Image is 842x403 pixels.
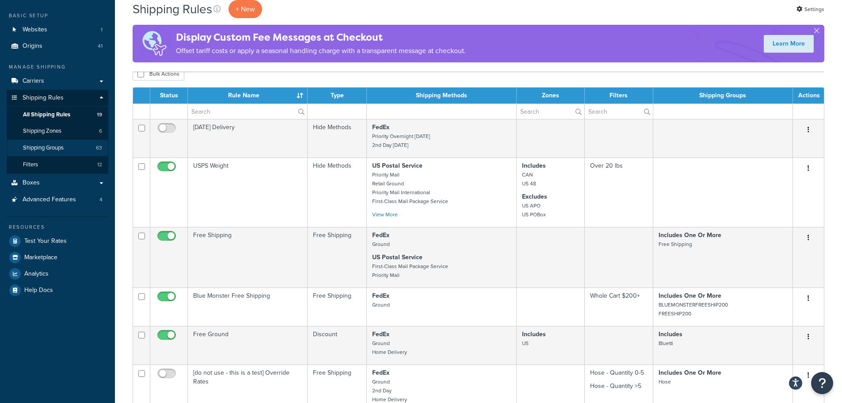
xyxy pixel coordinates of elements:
span: 63 [96,144,102,152]
small: US APO US POBox [522,202,546,219]
th: Status [150,88,188,104]
span: Analytics [24,270,49,278]
p: Offset tariff costs or apply a seasonal handling charge with a transparent message at checkout. [176,45,466,57]
small: US [522,339,529,347]
th: Rule Name : activate to sort column ascending [188,88,308,104]
span: Shipping Groups [23,144,64,152]
small: Ground [372,240,390,248]
input: Search [517,104,584,119]
td: Whole Cart $200+ [585,288,653,326]
a: Shipping Rules [7,90,108,106]
strong: FedEx [372,230,389,240]
li: Shipping Groups [7,140,108,156]
span: Websites [23,26,47,34]
strong: US Postal Service [372,161,423,170]
li: Origins [7,38,108,54]
td: Hide Methods [308,119,367,157]
a: Marketplace [7,249,108,265]
td: [DATE] Delivery [188,119,308,157]
a: Origins 41 [7,38,108,54]
a: Websites 1 [7,22,108,38]
li: Shipping Zones [7,123,108,139]
a: View More [372,211,398,219]
div: Resources [7,223,108,231]
small: Ground [372,301,390,309]
span: 41 [98,42,103,50]
a: Settings [796,3,824,15]
th: Type [308,88,367,104]
strong: Excludes [522,192,547,201]
small: Free Shipping [659,240,692,248]
img: duties-banner-06bc72dcb5fe05cb3f9472aba00be2ae8eb53ab6f0d8bb03d382ba314ac3c341.png [133,25,176,62]
span: Help Docs [24,287,53,294]
span: Shipping Rules [23,94,64,102]
td: Free Ground [188,326,308,365]
li: Filters [7,157,108,173]
a: Boxes [7,175,108,191]
span: 6 [99,127,102,135]
strong: Includes [659,330,682,339]
strong: FedEx [372,291,389,300]
button: Open Resource Center [811,372,833,394]
td: Free Shipping [308,288,367,326]
li: Advanced Features [7,192,108,208]
strong: Includes One Or More [659,230,721,240]
strong: FedEx [372,368,389,377]
a: Filters 12 [7,157,108,173]
button: Bulk Actions [133,67,184,81]
span: 1 [101,26,103,34]
th: Actions [793,88,824,104]
li: All Shipping Rules [7,107,108,123]
strong: FedEx [372,330,389,339]
span: Advanced Features [23,196,76,203]
li: Websites [7,22,108,38]
span: 12 [97,161,102,169]
td: USPS Weight [188,157,308,227]
small: CAN US 48 [522,171,536,188]
strong: Includes One Or More [659,368,721,377]
a: All Shipping Rules 19 [7,107,108,123]
span: Boxes [23,179,40,187]
span: 19 [97,111,102,119]
td: Discount [308,326,367,365]
strong: US Postal Service [372,253,423,262]
th: Zones [517,88,585,104]
span: Test Your Rates [24,238,67,245]
small: BLUEMONSTERFREESHIP200 FREESHIP200 [659,301,728,318]
td: Hide Methods [308,157,367,227]
th: Filters [585,88,653,104]
span: Origins [23,42,42,50]
span: 4 [99,196,103,203]
p: Hose - Quantity >5 [590,382,648,391]
small: Ground Home Delivery [372,339,407,356]
span: All Shipping Rules [23,111,70,119]
span: Filters [23,161,38,169]
div: Manage Shipping [7,63,108,71]
li: Shipping Rules [7,90,108,174]
strong: Includes [522,161,546,170]
td: Free Shipping [308,227,367,288]
small: Priority Mail Retail Ground Priority Mail International First-Class Mail Package Service [372,171,448,205]
span: Shipping Zones [23,127,61,135]
td: Blue Monster Free Shipping [188,288,308,326]
strong: Includes One Or More [659,291,721,300]
small: Priority Overnight [DATE] 2nd Day [DATE] [372,132,430,149]
a: Help Docs [7,282,108,298]
a: Shipping Zones 6 [7,123,108,139]
h1: Shipping Rules [133,0,212,18]
a: Carriers [7,73,108,89]
strong: Includes [522,330,546,339]
th: Shipping Groups [653,88,793,104]
span: Carriers [23,77,44,85]
a: Shipping Groups 63 [7,140,108,156]
td: Free Shipping [188,227,308,288]
input: Search [188,104,307,119]
small: Bluetti [659,339,673,347]
small: First-Class Mail Package Service Priority Mail [372,262,448,279]
a: Analytics [7,266,108,282]
th: Shipping Methods [367,88,517,104]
